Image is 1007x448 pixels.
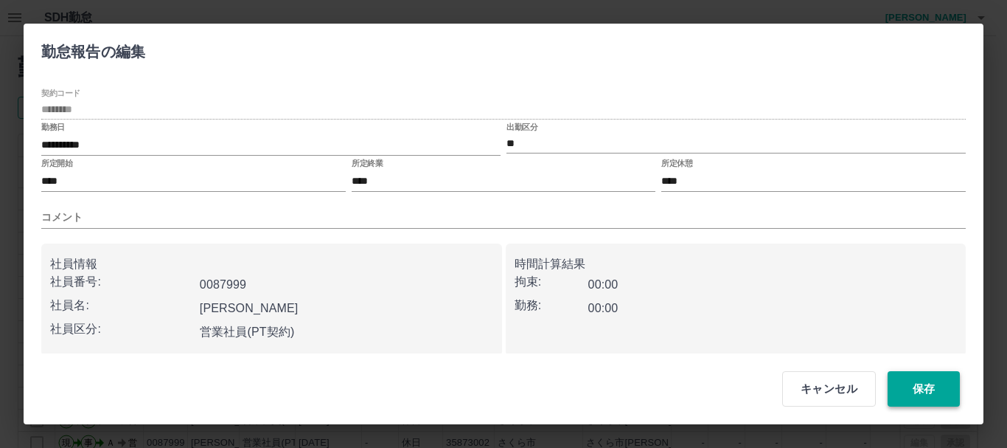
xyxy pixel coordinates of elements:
p: 勤務: [515,297,588,314]
label: 出勤区分 [506,122,537,133]
b: [PERSON_NAME] [200,302,299,314]
label: 所定開始 [41,158,72,169]
b: 00:00 [588,278,619,291]
button: キャンセル [782,371,876,407]
b: 00:00 [588,302,619,314]
p: 時間計算結果 [515,255,958,273]
p: 社員区分: [50,320,194,338]
p: 社員情報 [50,255,493,273]
p: 社員名: [50,297,194,314]
p: 社員番号: [50,273,194,291]
h2: 勤怠報告の編集 [24,24,163,74]
label: 勤務日 [41,122,65,133]
label: 所定終業 [352,158,383,169]
button: 保存 [888,371,960,407]
b: 営業社員(PT契約) [200,325,295,338]
b: 0087999 [200,278,246,291]
label: 所定休憩 [661,158,692,169]
p: 拘束: [515,273,588,291]
label: 契約コード [41,88,80,99]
